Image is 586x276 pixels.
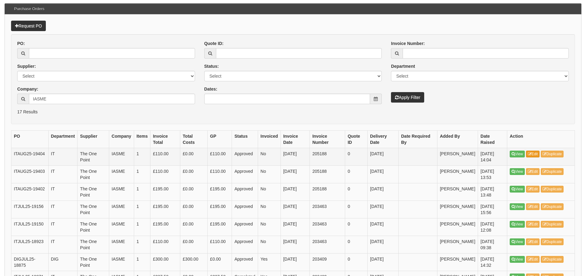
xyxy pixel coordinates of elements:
td: Approved [232,201,258,218]
td: ITJUL25-19150 [11,218,49,236]
td: 0 [345,201,368,218]
a: View [510,186,525,193]
td: [DATE] [281,253,310,271]
td: 1 [134,201,150,218]
p: 17 Results [17,109,569,115]
td: ITAUG25-19402 [11,183,49,201]
td: 1 [134,148,150,165]
label: Status: [204,63,219,69]
th: Invoiced [258,130,281,148]
th: Items [134,130,150,148]
td: IASME [109,253,134,271]
td: £0.00 [180,183,208,201]
td: £0.00 [180,165,208,183]
a: Edit [526,151,540,157]
td: Approved [232,236,258,253]
td: IASME [109,236,134,253]
td: ITAUG25-19403 [11,165,49,183]
td: IT [48,236,78,253]
td: 203463 [310,218,345,236]
td: £195.00 [207,201,232,218]
td: [DATE] [281,165,310,183]
a: Edit [526,186,540,193]
td: £110.00 [207,236,232,253]
a: Request PO [11,21,46,31]
td: [PERSON_NAME] [437,165,478,183]
td: 0 [345,165,368,183]
td: 203463 [310,236,345,253]
td: IT [48,183,78,201]
th: Action [507,130,575,148]
td: [DATE] [281,218,310,236]
th: Department [48,130,78,148]
td: [DATE] [368,253,399,271]
td: [DATE] 14:32 [478,253,507,271]
td: IT [48,165,78,183]
td: ITAUG25-19404 [11,148,49,165]
td: IT [48,148,78,165]
td: [PERSON_NAME] [437,236,478,253]
td: £300.00 [180,253,208,271]
td: [PERSON_NAME] [437,183,478,201]
h3: Purchase Orders [11,4,47,14]
a: Duplicate [541,151,564,157]
td: £300.00 [150,253,180,271]
a: Edit [526,256,540,263]
td: [DATE] [368,201,399,218]
td: [DATE] [281,148,310,165]
td: 0 [345,218,368,236]
a: View [510,221,525,228]
td: 205188 [310,165,345,183]
td: £110.00 [207,148,232,165]
td: IASME [109,218,134,236]
td: ITJUL25-18923 [11,236,49,253]
td: 1 [134,218,150,236]
td: 0 [345,236,368,253]
th: Added By [437,130,478,148]
td: No [258,236,281,253]
th: Status [232,130,258,148]
td: The One Point [78,201,109,218]
th: Company [109,130,134,148]
label: Dates: [204,86,217,92]
a: Duplicate [541,221,564,228]
td: £195.00 [150,218,180,236]
td: [DATE] [368,148,399,165]
a: View [510,203,525,210]
td: £110.00 [150,236,180,253]
a: Duplicate [541,168,564,175]
th: Date Required By [399,130,437,148]
a: Duplicate [541,238,564,245]
td: [DATE] 13:48 [478,183,507,201]
td: Approved [232,148,258,165]
td: DIGJUL25-18875 [11,253,49,271]
td: [DATE] 13:53 [478,165,507,183]
td: [DATE] [368,183,399,201]
label: Company: [17,86,38,92]
td: 203409 [310,253,345,271]
td: ITJUL25-19156 [11,201,49,218]
td: IT [48,201,78,218]
td: DIG [48,253,78,271]
td: 203463 [310,201,345,218]
th: GP [207,130,232,148]
td: No [258,201,281,218]
td: IASME [109,201,134,218]
td: £110.00 [150,165,180,183]
td: 1 [134,165,150,183]
td: [PERSON_NAME] [437,201,478,218]
a: View [510,238,525,245]
td: [PERSON_NAME] [437,218,478,236]
td: £0.00 [180,201,208,218]
td: 1 [134,253,150,271]
td: 0 [345,253,368,271]
td: The One Point [78,183,109,201]
label: PO: [17,40,25,47]
td: IASME [109,183,134,201]
a: Edit [526,168,540,175]
th: Delivery Date [368,130,399,148]
a: Edit [526,238,540,245]
td: £0.00 [180,236,208,253]
th: Quote ID [345,130,368,148]
td: The One Point [78,148,109,165]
